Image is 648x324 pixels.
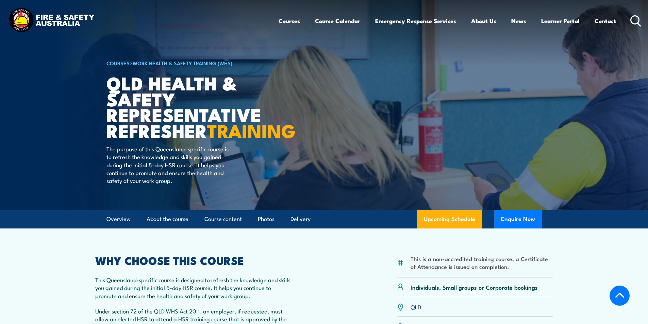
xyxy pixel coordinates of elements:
a: Upcoming Schedule [417,210,482,228]
a: Delivery [290,210,311,228]
a: About the course [147,210,188,228]
h1: QLD Health & Safety Representative Refresher [106,75,275,138]
a: Courses [279,12,300,30]
a: Contact [595,12,616,30]
a: About Us [471,12,496,30]
a: Work Health & Safety Training (WHS) [133,59,232,67]
a: Photos [258,210,275,228]
a: Course Calendar [315,12,360,30]
a: Emergency Response Services [375,12,456,30]
a: Course content [204,210,242,228]
a: QLD [411,303,421,311]
p: This Queensland-specific course is designed to refresh the knowledge and skills you gained during... [95,276,294,300]
a: Learner Portal [541,12,580,30]
p: The purpose of this Queensland-specific course is to refresh the knowledge and skills you gained ... [106,145,231,185]
button: Enquire Now [494,210,542,228]
h2: WHY CHOOSE THIS COURSE [95,255,294,265]
li: This is a non-accredited training course, a Certificate of Attendance is issued on completion. [411,255,553,271]
a: Overview [106,210,131,228]
strong: TRAINING [207,116,296,144]
a: COURSES [106,59,130,67]
h6: > [106,59,275,67]
p: Individuals, Small groups or Corporate bookings [411,283,538,291]
a: News [511,12,526,30]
